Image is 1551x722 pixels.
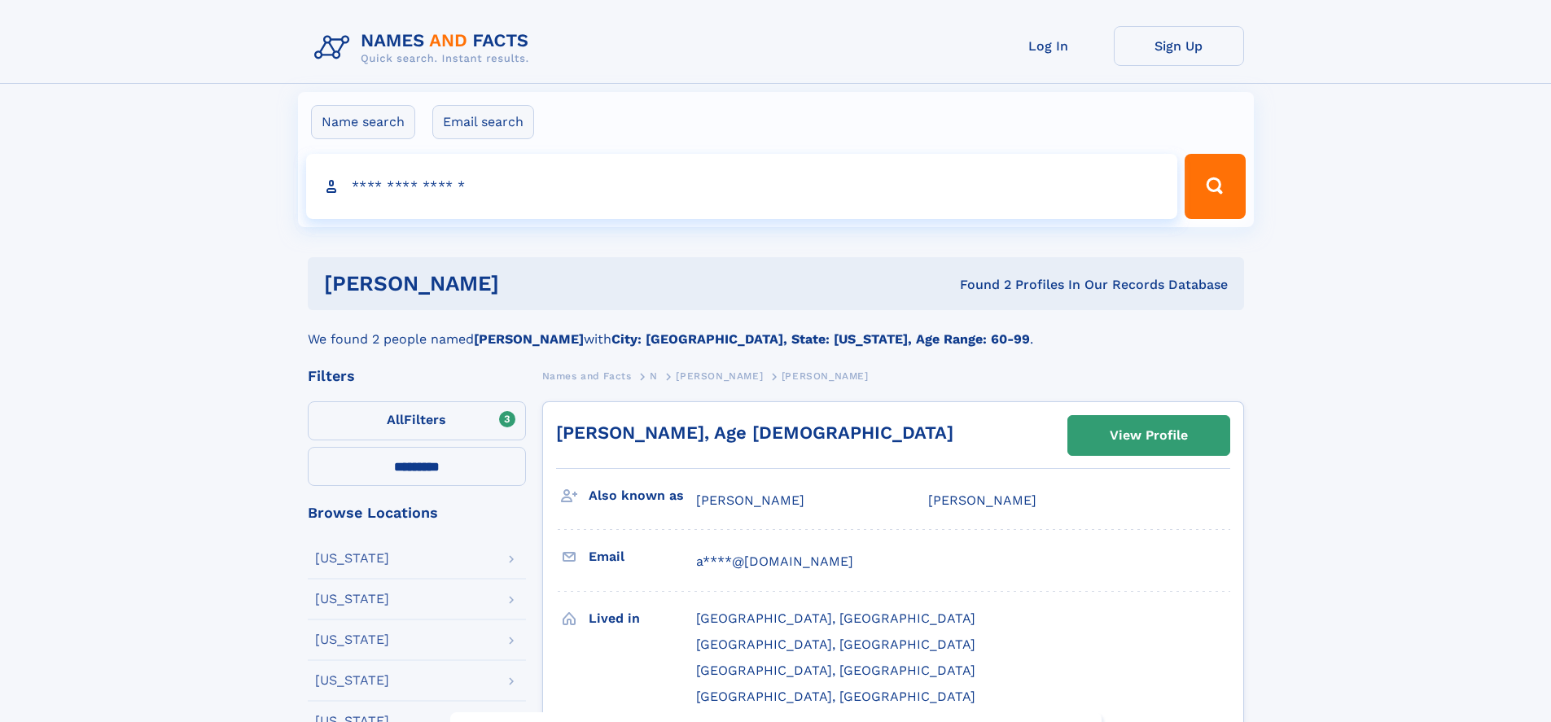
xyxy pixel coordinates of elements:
[676,365,763,386] a: [PERSON_NAME]
[308,369,526,383] div: Filters
[611,331,1030,347] b: City: [GEOGRAPHIC_DATA], State: [US_STATE], Age Range: 60-99
[696,610,975,626] span: [GEOGRAPHIC_DATA], [GEOGRAPHIC_DATA]
[542,365,632,386] a: Names and Facts
[315,552,389,565] div: [US_STATE]
[1110,417,1188,454] div: View Profile
[984,26,1114,66] a: Log In
[696,689,975,704] span: [GEOGRAPHIC_DATA], [GEOGRAPHIC_DATA]
[324,273,729,294] h1: [PERSON_NAME]
[556,422,953,443] a: [PERSON_NAME], Age [DEMOGRAPHIC_DATA]
[696,663,975,678] span: [GEOGRAPHIC_DATA], [GEOGRAPHIC_DATA]
[589,543,696,571] h3: Email
[311,105,415,139] label: Name search
[1185,154,1245,219] button: Search Button
[676,370,763,382] span: [PERSON_NAME]
[696,492,804,508] span: [PERSON_NAME]
[589,605,696,632] h3: Lived in
[650,370,658,382] span: N
[650,365,658,386] a: N
[729,276,1228,294] div: Found 2 Profiles In Our Records Database
[589,482,696,510] h3: Also known as
[308,26,542,70] img: Logo Names and Facts
[432,105,534,139] label: Email search
[308,505,526,520] div: Browse Locations
[782,370,869,382] span: [PERSON_NAME]
[928,492,1036,508] span: [PERSON_NAME]
[315,593,389,606] div: [US_STATE]
[696,637,975,652] span: [GEOGRAPHIC_DATA], [GEOGRAPHIC_DATA]
[306,154,1178,219] input: search input
[315,674,389,687] div: [US_STATE]
[308,401,526,440] label: Filters
[308,310,1244,349] div: We found 2 people named with .
[1068,416,1229,455] a: View Profile
[315,633,389,646] div: [US_STATE]
[474,331,584,347] b: [PERSON_NAME]
[387,412,404,427] span: All
[1114,26,1244,66] a: Sign Up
